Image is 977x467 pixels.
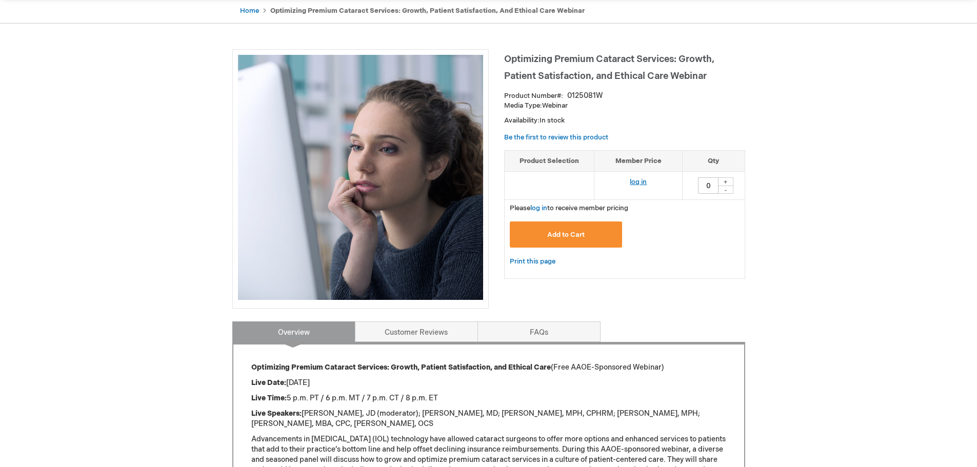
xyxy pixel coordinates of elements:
a: log in [530,204,547,212]
a: Customer Reviews [355,321,478,342]
div: - [718,186,733,194]
strong: Optimizing Premium Cataract Services: Growth, Patient Satisfaction, and Ethical Care Webinar [270,7,585,15]
strong: Media Type: [504,101,542,110]
p: 5 p.m. PT / 6 p.m. MT / 7 p.m. CT / 8 p.m. ET [251,393,726,403]
a: Print this page [510,255,555,268]
span: Add to Cart [547,231,585,239]
th: Product Selection [505,150,594,172]
strong: Live Time: [251,394,287,402]
strong: Live Date: [251,378,286,387]
a: Be the first to review this product [504,133,608,141]
strong: Optimizing Premium Cataract Services: Growth, Patient Satisfaction, and Ethical Care [251,363,551,372]
strong: Product Number [504,92,563,100]
button: Add to Cart [510,221,623,248]
input: Qty [698,177,719,194]
a: Overview [232,321,355,342]
img: Optimizing Premium Cataract Services: Growth, Patient Satisfaction, and Ethical Care Webinar [238,55,483,300]
span: In stock [540,116,565,125]
p: Availability: [504,116,745,126]
div: + [718,177,733,186]
span: Please to receive member pricing [510,204,628,212]
a: Home [240,7,259,15]
p: [DATE] [251,378,726,388]
p: [PERSON_NAME], JD (moderator); [PERSON_NAME], MD; [PERSON_NAME], MPH, CPHRM; [PERSON_NAME], MPH; ... [251,409,726,429]
th: Qty [683,150,745,172]
a: FAQs [477,321,601,342]
strong: Live Speakers: [251,409,302,418]
a: log in [630,178,647,186]
th: Member Price [594,150,683,172]
p: (Free AAOE-Sponsored Webinar) [251,362,726,373]
p: Webinar [504,101,745,111]
div: 0125081W [567,91,603,101]
span: Optimizing Premium Cataract Services: Growth, Patient Satisfaction, and Ethical Care Webinar [504,54,714,82]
